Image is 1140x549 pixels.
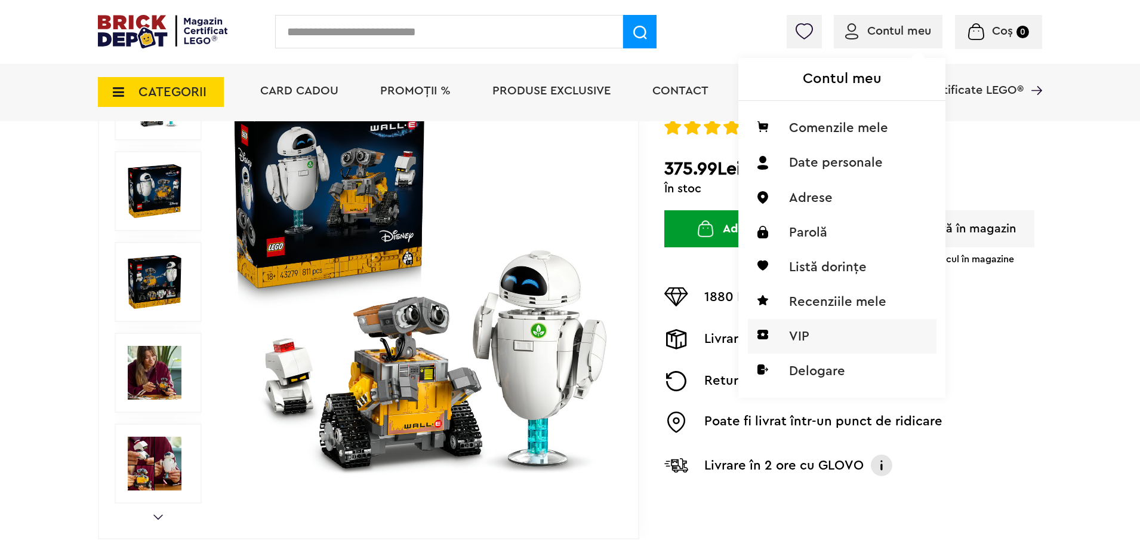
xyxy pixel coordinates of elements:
[1024,69,1042,81] a: Magazine Certificate LEGO®
[228,90,612,474] img: WALL-E şi EVE
[664,371,688,391] img: Returnare
[992,25,1013,37] span: Coș
[868,69,1024,96] span: Magazine Certificate LEGO®
[664,158,1042,180] h2: 375.99Lei
[128,346,181,400] img: Seturi Lego WALL-E şi EVE
[704,371,873,391] p: Retur garantat în 30 de zile
[664,412,688,433] img: Easybox
[870,453,893,477] img: Info livrare cu GLOVO
[704,456,864,475] p: Livrare în 2 ore cu GLOVO
[652,85,708,97] a: Contact
[1016,26,1029,38] small: 0
[664,118,681,135] img: Evaluare cu stele
[867,25,931,37] span: Contul meu
[738,58,945,101] h1: Contul meu
[883,253,1014,265] p: Verifică stocul în magazine
[723,118,740,135] img: Evaluare cu stele
[704,287,804,309] p: 1880 Puncte VIP
[845,25,931,37] a: Contul meu
[664,458,688,473] img: Livrare Glovo
[704,412,942,433] p: Poate fi livrat într-un punct de ridicare
[684,118,701,135] img: Evaluare cu stele
[704,118,720,135] img: Evaluare cu stele
[862,210,1034,247] button: Rezervă în magazin
[128,255,181,309] img: WALL-E şi EVE LEGO 43279
[664,210,836,247] button: Adaugă în coș
[664,329,688,349] img: Livrare
[492,85,611,97] a: Produse exclusive
[153,514,163,520] a: Next
[260,85,338,97] a: Card Cadou
[138,85,207,99] span: CATEGORII
[128,437,181,490] img: LEGO Disney WALL-E şi EVE
[664,287,688,306] img: Puncte VIP
[704,329,864,351] p: Livrare prin curier în 2 zile
[128,164,181,218] img: WALL-E şi EVE
[664,183,1042,195] div: În stoc
[380,85,451,97] a: PROMOȚII %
